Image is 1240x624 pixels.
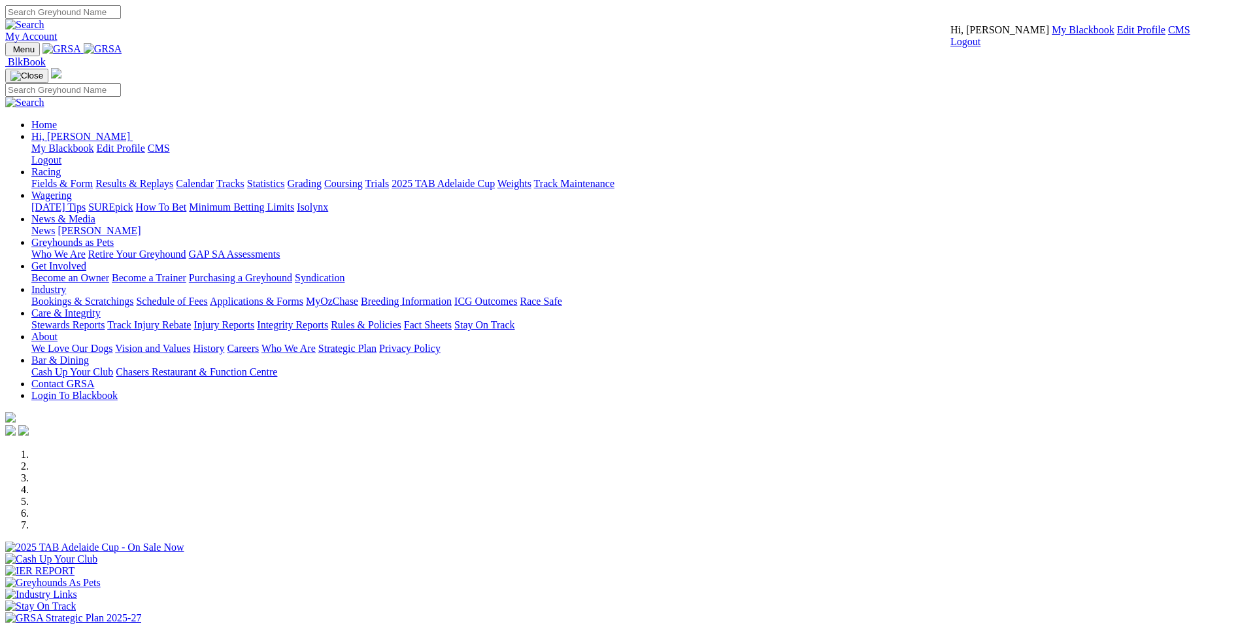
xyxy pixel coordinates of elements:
[5,600,76,612] img: Stay On Track
[288,178,322,189] a: Grading
[306,296,358,307] a: MyOzChase
[5,612,141,624] img: GRSA Strategic Plan 2025-27
[84,43,122,55] img: GRSA
[210,296,303,307] a: Applications & Forms
[18,425,29,436] img: twitter.svg
[1117,24,1165,35] a: Edit Profile
[31,154,61,165] a: Logout
[31,143,94,154] a: My Blackbook
[31,366,113,377] a: Cash Up Your Club
[295,272,344,283] a: Syndication
[112,272,186,283] a: Become a Trainer
[31,272,1235,284] div: Get Involved
[227,343,259,354] a: Careers
[88,249,186,260] a: Retire Your Greyhound
[31,366,1235,378] div: Bar & Dining
[5,412,16,423] img: logo-grsa-white.png
[31,355,89,366] a: Bar & Dining
[1052,24,1114,35] a: My Blackbook
[97,143,145,154] a: Edit Profile
[116,366,277,377] a: Chasers Restaurant & Function Centre
[392,178,495,189] a: 2025 TAB Adelaide Cup
[193,343,224,354] a: History
[534,178,614,189] a: Track Maintenance
[5,542,184,553] img: 2025 TAB Adelaide Cup - On Sale Now
[136,201,187,213] a: How To Bet
[189,249,280,260] a: GAP SA Assessments
[31,143,1235,166] div: Hi, [PERSON_NAME]
[13,44,35,54] span: Menu
[5,31,58,42] a: My Account
[247,178,285,189] a: Statistics
[31,131,133,142] a: Hi, [PERSON_NAME]
[31,307,101,319] a: Care & Integrity
[31,249,1235,260] div: Greyhounds as Pets
[1168,24,1190,35] a: CMS
[31,260,86,271] a: Get Involved
[31,131,130,142] span: Hi, [PERSON_NAME]
[31,213,95,224] a: News & Media
[115,343,190,354] a: Vision and Values
[31,296,133,307] a: Bookings & Scratchings
[31,178,93,189] a: Fields & Form
[297,201,328,213] a: Isolynx
[31,319,105,330] a: Stewards Reports
[31,225,55,236] a: News
[31,378,94,389] a: Contact GRSA
[31,178,1235,190] div: Racing
[454,296,517,307] a: ICG Outcomes
[31,190,72,201] a: Wagering
[379,343,441,354] a: Privacy Policy
[95,178,173,189] a: Results & Replays
[331,319,401,330] a: Rules & Policies
[5,553,97,565] img: Cash Up Your Club
[5,19,44,31] img: Search
[5,5,121,19] input: Search
[5,56,46,67] a: BlkBook
[31,296,1235,307] div: Industry
[318,343,377,354] a: Strategic Plan
[324,178,363,189] a: Coursing
[950,36,980,47] a: Logout
[31,272,109,283] a: Become an Owner
[5,565,75,577] img: IER REPORT
[88,201,133,213] a: SUREpick
[497,178,531,189] a: Weights
[8,56,46,67] span: BlkBook
[261,343,316,354] a: Who We Are
[189,272,292,283] a: Purchasing a Greyhound
[31,390,118,401] a: Login To Blackbook
[216,178,244,189] a: Tracks
[189,201,294,213] a: Minimum Betting Limits
[10,71,43,81] img: Close
[5,425,16,436] img: facebook.svg
[42,43,81,55] img: GRSA
[365,178,389,189] a: Trials
[31,166,61,177] a: Racing
[5,83,121,97] input: Search
[950,24,1190,48] div: My Account
[176,178,214,189] a: Calendar
[5,589,77,600] img: Industry Links
[31,319,1235,331] div: Care & Integrity
[31,284,66,295] a: Industry
[454,319,514,330] a: Stay On Track
[136,296,207,307] a: Schedule of Fees
[58,225,141,236] a: [PERSON_NAME]
[31,201,1235,213] div: Wagering
[5,69,48,83] button: Toggle navigation
[31,237,114,248] a: Greyhounds as Pets
[31,201,86,213] a: [DATE] Tips
[148,143,170,154] a: CMS
[31,331,58,342] a: About
[31,249,86,260] a: Who We Are
[31,119,57,130] a: Home
[31,343,112,354] a: We Love Our Dogs
[5,97,44,109] img: Search
[520,296,561,307] a: Race Safe
[404,319,452,330] a: Fact Sheets
[5,43,40,56] button: Toggle navigation
[5,577,101,589] img: Greyhounds As Pets
[950,24,1049,35] span: Hi, [PERSON_NAME]
[31,343,1235,355] div: About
